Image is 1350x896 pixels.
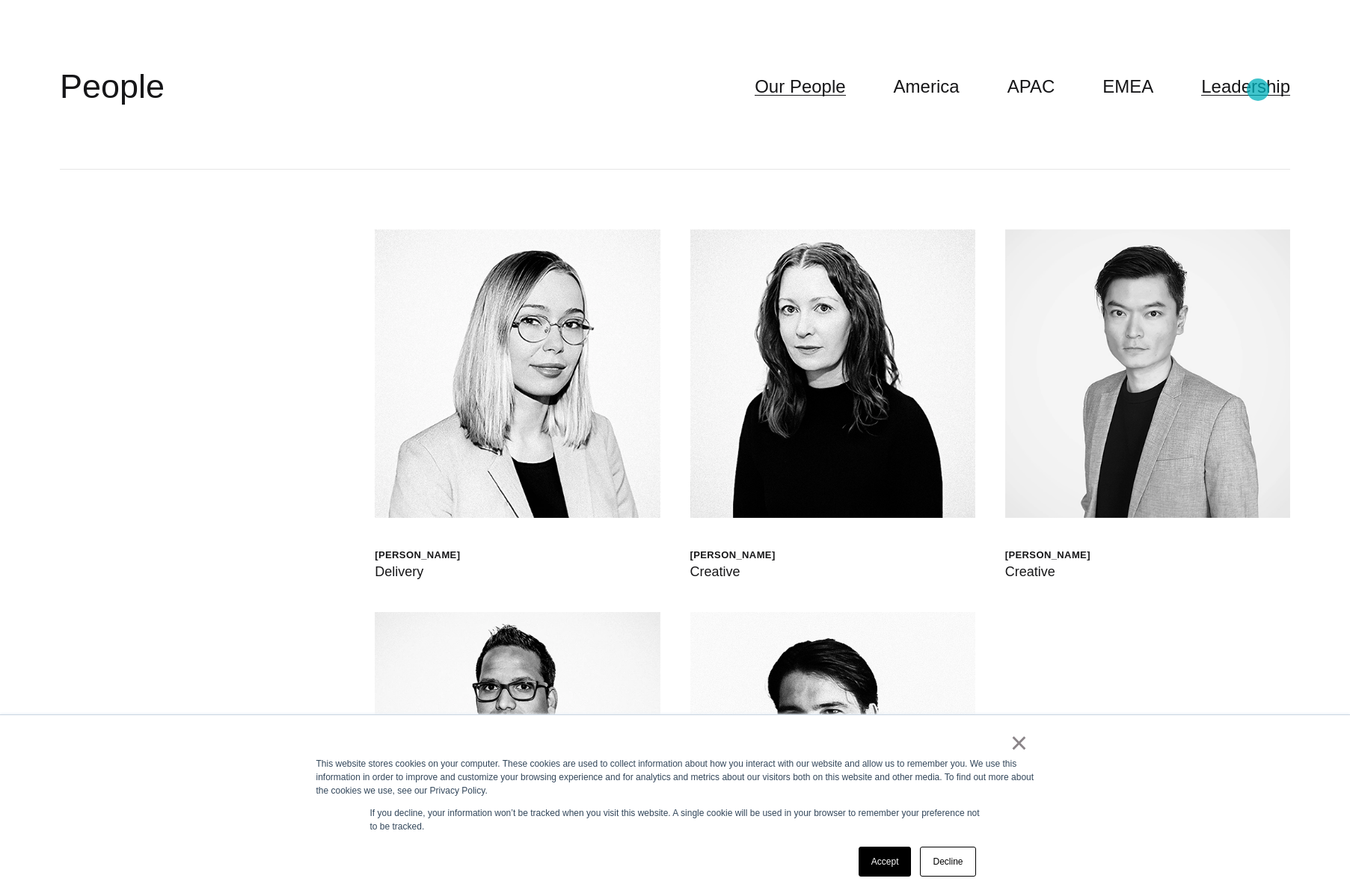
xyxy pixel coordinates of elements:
a: Our People [755,72,845,101]
div: Creative [1005,561,1090,582]
p: If you decline, your information won’t be tracked when you visit this website. A single cookie wi... [370,806,981,833]
a: Accept [859,847,912,877]
div: Creative [690,561,776,582]
img: Walt Drkula [375,229,660,519]
img: Jen Higgins [690,229,975,519]
a: × [1010,736,1028,750]
img: Daniel Ng [1005,229,1290,519]
div: Delivery [375,561,460,582]
a: Decline [920,847,975,877]
div: [PERSON_NAME] [690,549,776,561]
div: This website stores cookies on your computer. These cookies are used to collect information about... [316,757,1034,797]
a: EMEA [1102,72,1153,101]
a: Leadership [1201,72,1290,101]
div: [PERSON_NAME] [1005,549,1090,561]
div: [PERSON_NAME] [375,549,460,561]
a: America [894,72,960,101]
h2: People [60,64,165,109]
a: APAC [1007,72,1055,101]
